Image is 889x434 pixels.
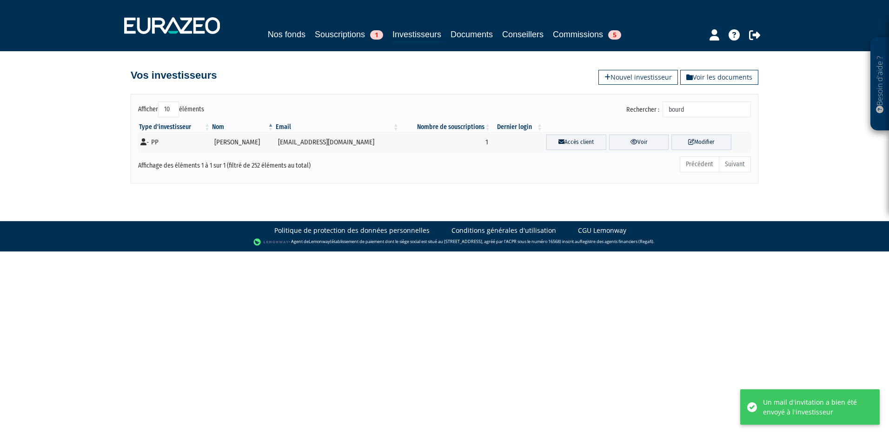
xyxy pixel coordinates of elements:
a: Documents [451,28,493,41]
label: Rechercher : [626,102,751,117]
a: Registre des agents financiers (Regafi) [580,238,653,244]
input: Rechercher : [663,102,751,117]
a: Investisseurs [392,28,441,42]
th: Dernier login : activer pour trier la colonne par ordre croissant [491,122,544,132]
a: Conseillers [502,28,544,41]
a: Accès client [546,135,606,150]
img: 1732889491-logotype_eurazeo_blanc_rvb.png [124,17,220,34]
a: Nouvel investisseur [598,70,678,85]
div: Un mail d'invitation a bien été envoyé à l'investisseur [763,397,866,417]
th: Nombre de souscriptions : activer pour trier la colonne par ordre croissant [400,122,491,132]
th: Type d'investisseur : activer pour trier la colonne par ordre croissant [138,122,211,132]
span: 1 [370,30,383,40]
select: Afficheréléments [158,102,179,117]
a: Commissions5 [553,28,621,41]
a: Conditions générales d'utilisation [451,226,556,235]
a: Politique de protection des données personnelles [274,226,430,235]
th: Nom : activer pour trier la colonne par ordre d&eacute;croissant [211,122,274,132]
td: - PP [138,132,211,153]
a: Souscriptions1 [315,28,383,41]
div: Affichage des éléments 1 à 1 sur 1 (filtré de 252 éléments au total) [138,156,385,170]
a: Voir [609,135,669,150]
th: Email : activer pour trier la colonne par ordre croissant [275,122,400,132]
td: [EMAIL_ADDRESS][DOMAIN_NAME] [275,132,400,153]
div: - Agent de (établissement de paiement dont le siège social est situé au [STREET_ADDRESS], agréé p... [9,237,880,247]
td: 1 [400,132,491,153]
a: Lemonway [309,238,330,244]
span: 5 [608,30,621,40]
img: logo-lemonway.png [253,237,289,247]
a: Voir les documents [680,70,758,85]
label: Afficher éléments [138,102,204,117]
p: Besoin d'aide ? [875,42,885,126]
a: Modifier [671,135,731,150]
th: &nbsp; [544,122,751,132]
h4: Vos investisseurs [131,70,217,81]
a: CGU Lemonway [578,226,626,235]
a: Nos fonds [268,28,305,41]
td: [PERSON_NAME] [211,132,274,153]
